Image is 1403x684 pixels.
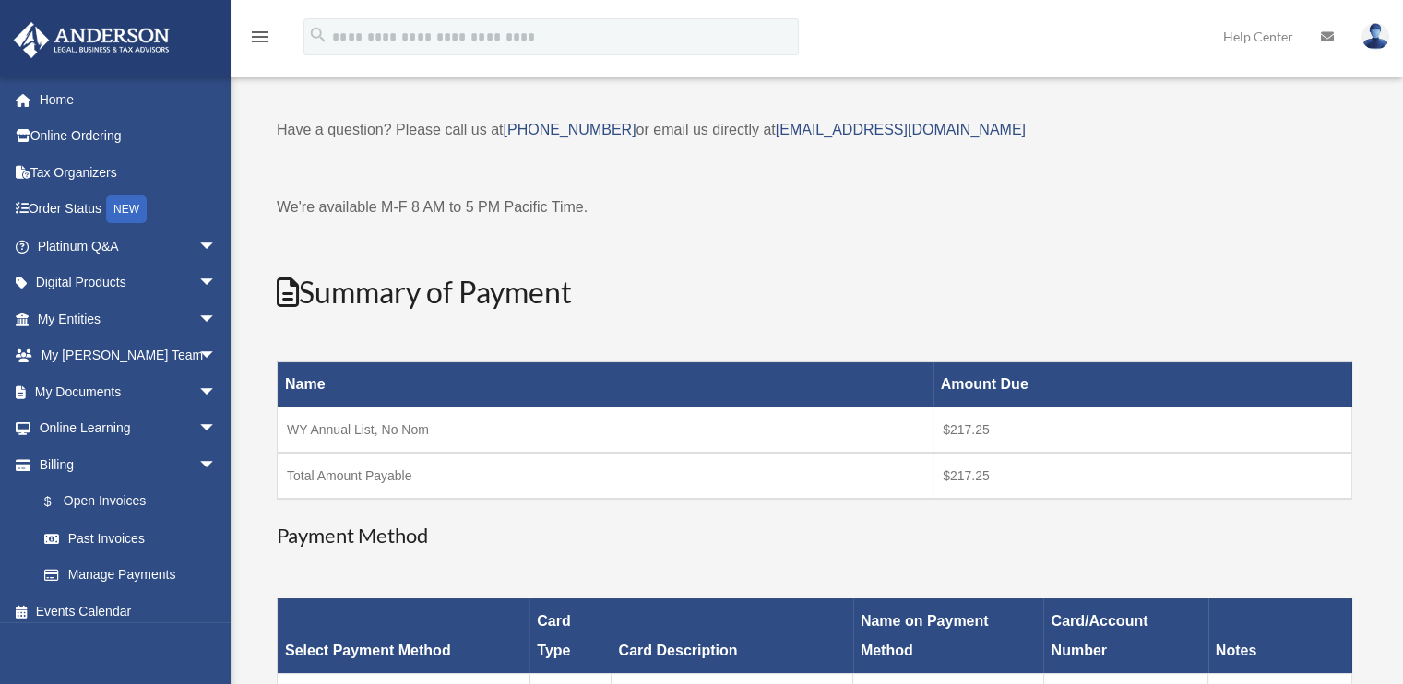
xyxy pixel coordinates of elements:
[106,195,147,223] div: NEW
[13,191,244,229] a: Order StatusNEW
[26,520,235,557] a: Past Invoices
[277,272,1352,313] h2: Summary of Payment
[278,453,933,499] td: Total Amount Payable
[503,122,636,137] a: [PHONE_NUMBER]
[308,25,328,45] i: search
[933,362,1352,407] th: Amount Due
[13,373,244,410] a: My Documentsarrow_drop_down
[26,557,235,594] a: Manage Payments
[853,598,1044,673] th: Name on Payment Method
[1043,598,1207,673] th: Card/Account Number
[26,483,226,521] a: $Open Invoices
[13,228,244,265] a: Platinum Q&Aarrow_drop_down
[13,154,244,191] a: Tax Organizers
[8,22,175,58] img: Anderson Advisors Platinum Portal
[278,362,933,407] th: Name
[529,598,611,673] th: Card Type
[13,593,244,630] a: Events Calendar
[198,410,235,448] span: arrow_drop_down
[933,453,1352,499] td: $217.25
[278,407,933,454] td: WY Annual List, No Nom
[13,81,244,118] a: Home
[278,598,530,673] th: Select Payment Method
[1361,23,1389,50] img: User Pic
[13,410,244,447] a: Online Learningarrow_drop_down
[1208,598,1352,673] th: Notes
[13,118,244,155] a: Online Ordering
[13,265,244,301] a: Digital Productsarrow_drop_down
[198,446,235,484] span: arrow_drop_down
[198,337,235,375] span: arrow_drop_down
[198,265,235,302] span: arrow_drop_down
[13,301,244,337] a: My Entitiesarrow_drop_down
[933,407,1352,454] td: $217.25
[13,337,244,374] a: My [PERSON_NAME] Teamarrow_drop_down
[277,195,1352,220] p: We're available M-F 8 AM to 5 PM Pacific Time.
[612,598,853,673] th: Card Description
[249,26,271,48] i: menu
[249,32,271,48] a: menu
[54,490,64,513] span: $
[277,522,1352,550] h3: Payment Method
[198,373,235,411] span: arrow_drop_down
[13,446,235,483] a: Billingarrow_drop_down
[198,228,235,265] span: arrow_drop_down
[776,122,1026,137] a: [EMAIL_ADDRESS][DOMAIN_NAME]
[198,301,235,338] span: arrow_drop_down
[277,117,1352,143] p: Have a question? Please call us at or email us directly at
